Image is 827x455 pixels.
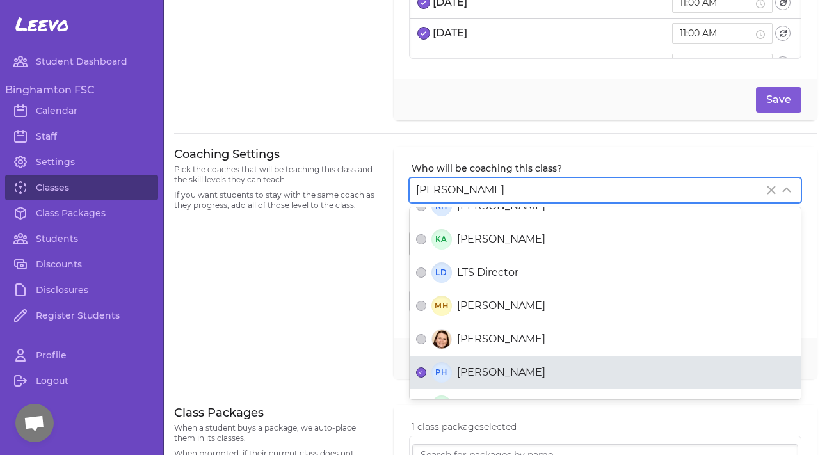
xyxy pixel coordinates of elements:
[756,87,801,113] button: Save
[5,251,158,277] a: Discounts
[433,56,467,72] p: [DATE]
[435,268,447,277] text: LD
[5,49,158,74] a: Student Dashboard
[457,331,545,347] span: [PERSON_NAME]
[15,13,69,36] span: Leevo
[417,58,430,70] button: select date
[435,301,449,310] text: MH
[417,27,430,40] button: select date
[5,124,158,149] a: Staff
[457,365,545,380] span: [PERSON_NAME]
[416,234,426,244] button: KA[PERSON_NAME]
[5,175,158,200] a: Classes
[457,298,545,314] span: [PERSON_NAME]
[416,301,426,311] button: MH[PERSON_NAME]
[416,367,426,378] button: PH[PERSON_NAME]
[5,303,158,328] a: Register Students
[15,404,54,442] div: Open chat
[5,368,158,394] a: Logout
[174,164,378,185] p: Pick the coaches that will be teaching this class and the skill levels they can teach.
[416,334,426,344] button: Photo[PERSON_NAME]
[5,342,158,368] a: Profile
[435,235,447,244] text: KA
[5,226,158,251] a: Students
[409,290,801,313] input: Leave blank for unlimited spots
[416,184,504,196] span: [PERSON_NAME]
[174,190,378,211] p: If you want students to stay with the same coach as they progress, add all of those level to the ...
[412,162,801,175] label: Who will be coaching this class?
[5,98,158,124] a: Calendar
[174,405,378,420] h3: Class Packages
[680,57,753,71] input: 11:00 AM
[5,277,158,303] a: Disclosures
[174,423,378,443] p: When a student buys a package, we auto-place them in its classes.
[174,147,378,162] h3: Coaching Settings
[435,368,447,377] text: PH
[5,83,158,98] h3: Binghamton FSC
[457,265,518,280] span: LTS Director
[412,420,801,433] p: 1 class package selected
[5,149,158,175] a: Settings
[680,26,753,40] input: 11:00 AM
[457,398,545,413] span: [PERSON_NAME]
[433,26,467,41] p: [DATE]
[457,232,545,247] span: [PERSON_NAME]
[5,200,158,226] a: Class Packages
[416,267,426,278] button: LDLTS Director
[764,182,779,198] button: Clear Selected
